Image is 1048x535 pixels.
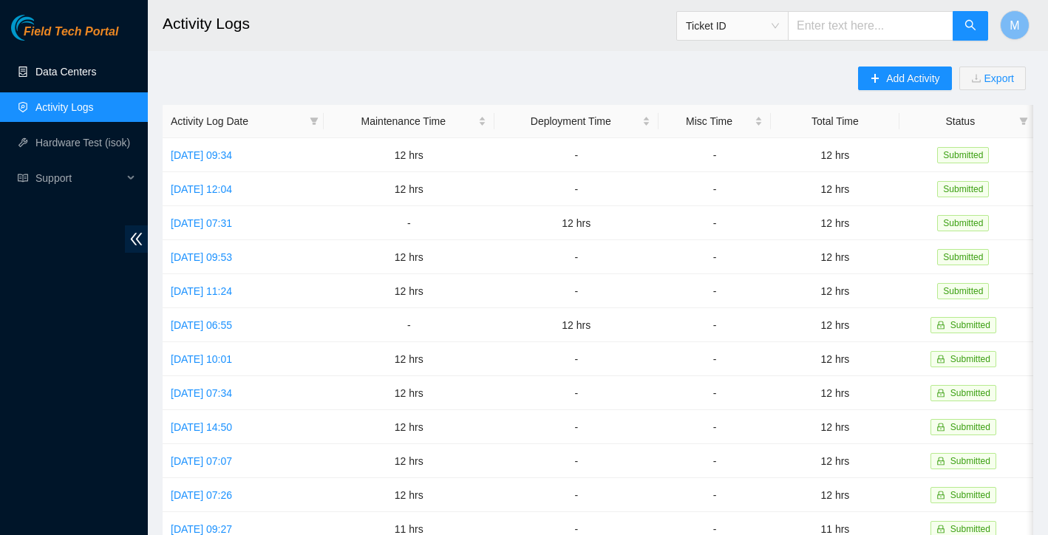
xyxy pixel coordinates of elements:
td: - [659,410,771,444]
span: Submitted [937,283,989,299]
a: Akamai TechnologiesField Tech Portal [11,27,118,46]
td: 12 hrs [771,444,899,478]
td: 12 hrs [324,240,494,274]
span: lock [936,457,945,466]
td: - [659,342,771,376]
span: double-left [125,225,148,253]
span: search [964,19,976,33]
input: Enter text here... [788,11,953,41]
th: Total Time [771,105,899,138]
td: 12 hrs [771,206,899,240]
span: Add Activity [886,70,939,86]
a: [DATE] 12:04 [171,183,232,195]
td: 12 hrs [324,410,494,444]
span: Field Tech Portal [24,25,118,39]
a: [DATE] 09:27 [171,523,232,535]
span: lock [936,491,945,500]
td: 12 hrs [494,308,659,342]
td: - [494,342,659,376]
span: filter [1016,110,1031,132]
span: read [18,173,28,183]
a: [DATE] 06:55 [171,319,232,331]
td: - [494,410,659,444]
span: Submitted [937,215,989,231]
td: 12 hrs [324,478,494,512]
td: 12 hrs [324,444,494,478]
td: - [324,308,494,342]
span: plus [870,73,880,85]
span: lock [936,525,945,534]
a: Hardware Test (isok) [35,137,130,149]
a: [DATE] 10:01 [171,353,232,365]
span: Submitted [950,354,990,364]
a: [DATE] 07:34 [171,387,232,399]
td: 12 hrs [771,138,899,172]
td: 12 hrs [771,172,899,206]
span: lock [936,355,945,364]
a: [DATE] 11:24 [171,285,232,297]
span: filter [310,117,319,126]
td: 12 hrs [324,342,494,376]
td: - [659,308,771,342]
td: - [659,478,771,512]
button: downloadExport [959,67,1026,90]
td: 12 hrs [324,274,494,308]
span: Submitted [950,456,990,466]
td: 12 hrs [324,172,494,206]
a: [DATE] 09:34 [171,149,232,161]
td: - [659,376,771,410]
td: - [494,274,659,308]
span: Activity Log Date [171,113,304,129]
a: [DATE] 07:26 [171,489,232,501]
td: 12 hrs [494,206,659,240]
button: plusAdd Activity [858,67,951,90]
span: Submitted [937,147,989,163]
span: Status [908,113,1013,129]
span: lock [936,423,945,432]
span: filter [307,110,321,132]
td: 12 hrs [771,240,899,274]
td: - [659,172,771,206]
td: 12 hrs [324,138,494,172]
a: Data Centers [35,66,96,78]
span: Submitted [950,422,990,432]
span: Submitted [937,249,989,265]
button: search [953,11,988,41]
td: - [659,206,771,240]
span: Submitted [950,490,990,500]
td: - [659,274,771,308]
td: - [659,444,771,478]
a: [DATE] 07:31 [171,217,232,229]
td: 12 hrs [771,308,899,342]
td: 12 hrs [771,274,899,308]
span: Submitted [950,320,990,330]
td: 12 hrs [771,478,899,512]
span: Support [35,163,123,193]
td: - [494,444,659,478]
td: 12 hrs [771,376,899,410]
a: [DATE] 07:07 [171,455,232,467]
td: 12 hrs [771,410,899,444]
td: - [494,240,659,274]
span: Submitted [950,524,990,534]
td: - [659,240,771,274]
td: - [494,478,659,512]
a: [DATE] 14:50 [171,421,232,433]
a: Activity Logs [35,101,94,113]
span: lock [936,321,945,330]
span: Ticket ID [686,15,779,37]
td: - [494,172,659,206]
span: M [1010,16,1019,35]
td: - [324,206,494,240]
td: 12 hrs [771,342,899,376]
span: Submitted [937,181,989,197]
a: [DATE] 09:53 [171,251,232,263]
span: lock [936,389,945,398]
td: 12 hrs [324,376,494,410]
button: M [1000,10,1030,40]
td: - [494,138,659,172]
span: filter [1019,117,1028,126]
td: - [659,138,771,172]
span: Submitted [950,388,990,398]
td: - [494,376,659,410]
